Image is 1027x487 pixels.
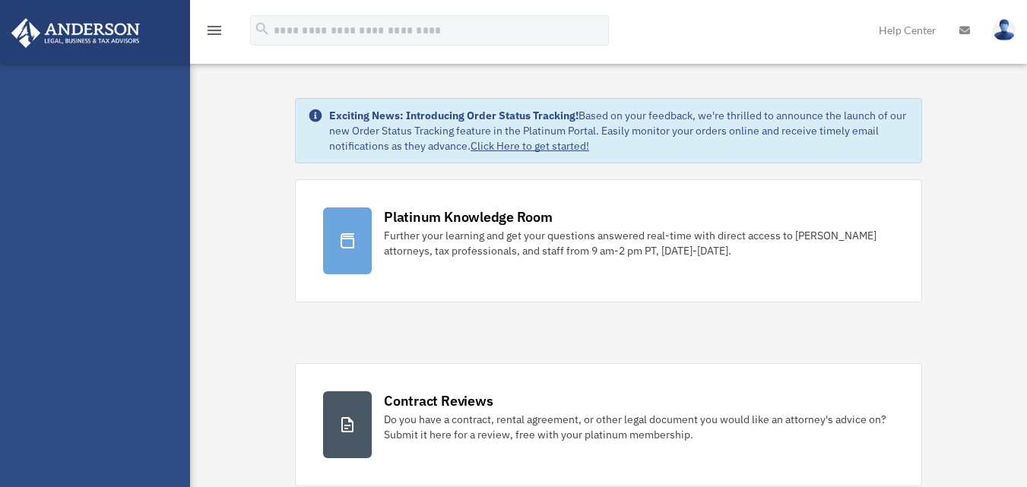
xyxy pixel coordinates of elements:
i: search [254,21,271,37]
img: User Pic [993,19,1016,41]
a: Click Here to get started! [471,139,589,153]
div: Do you have a contract, rental agreement, or other legal document you would like an attorney's ad... [384,412,894,442]
img: Anderson Advisors Platinum Portal [7,18,144,48]
div: Contract Reviews [384,391,493,410]
a: Platinum Knowledge Room Further your learning and get your questions answered real-time with dire... [295,179,922,302]
strong: Exciting News: Introducing Order Status Tracking! [329,109,578,122]
a: Contract Reviews Do you have a contract, rental agreement, or other legal document you would like... [295,363,922,486]
a: menu [205,27,223,40]
div: Further your learning and get your questions answered real-time with direct access to [PERSON_NAM... [384,228,894,258]
i: menu [205,21,223,40]
div: Platinum Knowledge Room [384,207,553,226]
div: Based on your feedback, we're thrilled to announce the launch of our new Order Status Tracking fe... [329,108,909,153]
